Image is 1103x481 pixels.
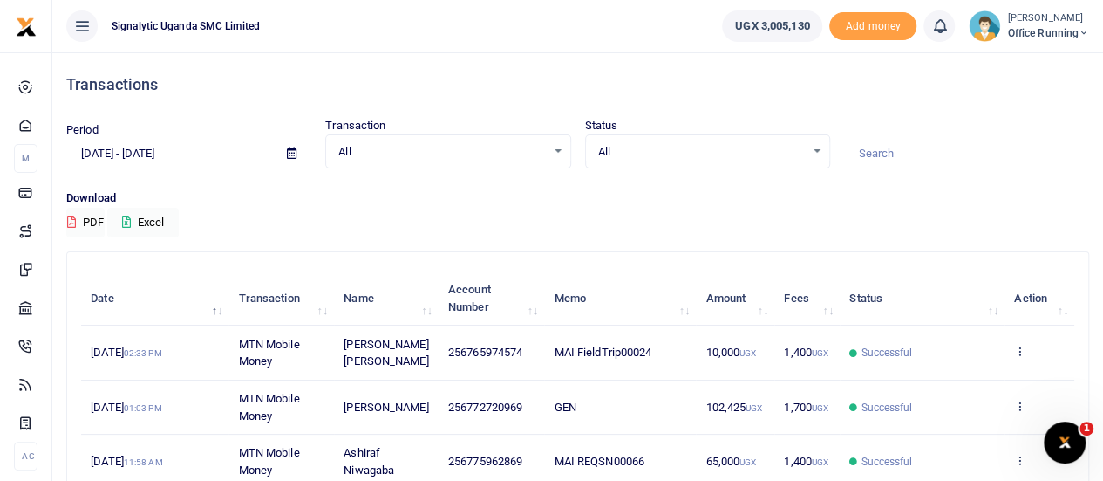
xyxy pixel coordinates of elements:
[735,17,809,35] span: UGX 3,005,130
[554,401,575,414] span: GEN
[325,117,385,134] label: Transaction
[829,12,916,41] span: Add money
[66,208,105,237] button: PDF
[66,75,1089,94] h4: Transactions
[448,346,522,359] span: 256765974574
[16,17,37,38] img: logo-small
[124,348,162,358] small: 02:33 PM
[14,144,37,173] li: M
[1044,422,1086,464] iframe: Intercom live chat
[239,338,300,368] span: MTN Mobile Money
[107,208,179,237] button: Excel
[439,271,545,326] th: Account Number: activate to sort column ascending
[829,12,916,41] li: Toup your wallet
[969,10,1000,42] img: profile-user
[554,455,643,468] span: MAI REQSN00066
[91,455,162,468] span: [DATE]
[598,143,805,161] span: All
[1004,271,1074,326] th: Action: activate to sort column ascending
[91,346,161,359] span: [DATE]
[239,392,300,423] span: MTN Mobile Money
[696,271,774,326] th: Amount: activate to sort column ascending
[66,189,1089,208] p: Download
[715,10,829,42] li: Wallet ballance
[705,455,756,468] span: 65,000
[844,139,1089,168] input: Search
[124,403,162,413] small: 01:03 PM
[14,442,37,471] li: Ac
[812,403,828,413] small: UGX
[705,401,762,414] span: 102,425
[228,271,334,326] th: Transaction: activate to sort column ascending
[1007,25,1089,41] span: Office Running
[812,348,828,358] small: UGX
[105,18,267,34] span: Signalytic Uganda SMC Limited
[739,457,756,467] small: UGX
[66,139,273,168] input: select period
[334,271,439,326] th: Name: activate to sort column ascending
[16,19,37,32] a: logo-small logo-large logo-large
[448,401,522,414] span: 256772720969
[861,345,912,361] span: Successful
[784,346,828,359] span: 1,400
[969,10,1089,42] a: profile-user [PERSON_NAME] Office Running
[344,401,428,414] span: [PERSON_NAME]
[81,271,228,326] th: Date: activate to sort column descending
[812,457,828,467] small: UGX
[124,457,163,467] small: 11:58 AM
[585,117,618,134] label: Status
[784,401,828,414] span: 1,700
[861,454,912,470] span: Successful
[91,401,161,414] span: [DATE]
[739,348,756,358] small: UGX
[544,271,696,326] th: Memo: activate to sort column ascending
[774,271,840,326] th: Fees: activate to sort column ascending
[554,346,651,359] span: MAI FieldTrip00024
[705,346,756,359] span: 10,000
[344,338,428,368] span: [PERSON_NAME] [PERSON_NAME]
[746,403,762,413] small: UGX
[722,10,822,42] a: UGX 3,005,130
[840,271,1004,326] th: Status: activate to sort column ascending
[66,121,99,139] label: Period
[829,18,916,31] a: Add money
[344,446,394,477] span: Ashiraf Niwagaba
[1007,11,1089,26] small: [PERSON_NAME]
[448,455,522,468] span: 256775962869
[338,143,545,161] span: All
[861,400,912,416] span: Successful
[784,455,828,468] span: 1,400
[239,446,300,477] span: MTN Mobile Money
[1079,422,1093,436] span: 1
